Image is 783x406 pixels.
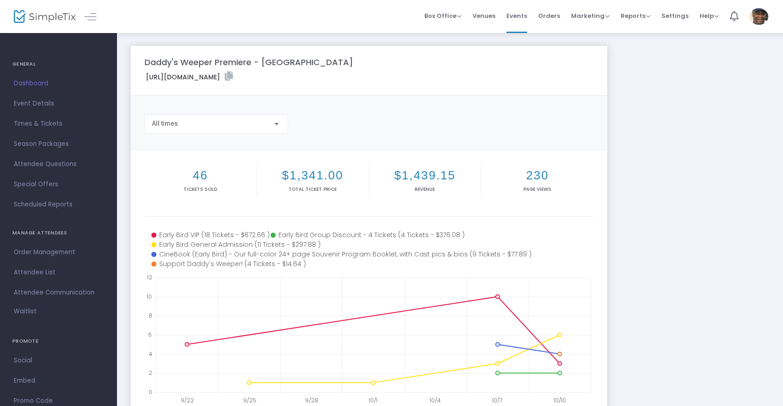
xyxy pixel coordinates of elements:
[14,307,37,316] span: Waitlist
[152,120,178,127] span: All times
[429,396,441,404] text: 10/4
[492,396,502,404] text: 10/7
[12,332,105,350] h4: PROMOTE
[149,311,152,319] text: 8
[553,396,566,404] text: 10/10
[259,168,367,183] h2: $1,341.00
[371,186,479,193] p: Revenue
[305,396,318,404] text: 9/28
[14,78,103,89] span: Dashboard
[148,331,152,339] text: 6
[368,396,378,404] text: 10/1
[181,396,194,404] text: 9/22
[146,292,152,300] text: 10
[14,178,103,190] span: Special Offers
[12,55,105,73] h4: GENERAL
[661,4,689,28] span: Settings
[483,186,592,193] p: Page Views
[14,375,103,387] span: Embed
[243,396,256,404] text: 9/25
[14,287,103,299] span: Attendee Communication
[149,388,152,396] text: 0
[144,56,353,68] m-panel-title: Daddy's Weeper Premiere - [GEOGRAPHIC_DATA]
[14,267,103,278] span: Attendee List
[424,11,461,20] span: Box Office
[14,158,103,170] span: Attendee Questions
[259,186,367,193] p: Total Ticket Price
[149,350,152,357] text: 4
[506,4,527,28] span: Events
[149,369,152,377] text: 2
[14,246,103,258] span: Order Management
[371,168,479,183] h2: $1,439.15
[147,273,152,281] text: 12
[700,11,719,20] span: Help
[146,72,233,82] label: [URL][DOMAIN_NAME]
[472,4,495,28] span: Venues
[14,138,103,150] span: Season Packages
[14,199,103,211] span: Scheduled Reports
[621,11,650,20] span: Reports
[146,186,255,193] p: Tickets sold
[538,4,560,28] span: Orders
[14,355,103,367] span: Social
[483,168,592,183] h2: 230
[12,224,105,242] h4: MANAGE ATTENDEES
[14,98,103,110] span: Event Details
[571,11,610,20] span: Marketing
[146,168,255,183] h2: 46
[14,118,103,130] span: Times & Tickets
